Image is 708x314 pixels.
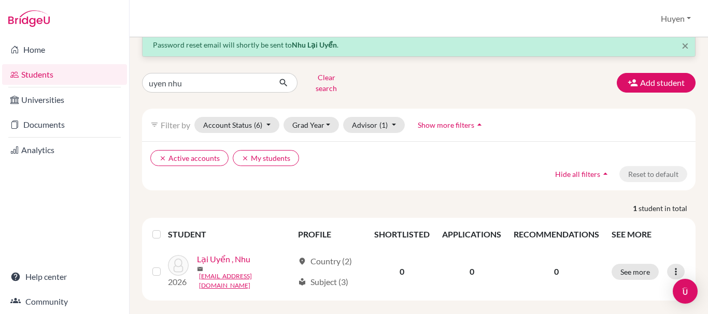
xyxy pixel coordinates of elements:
[2,291,127,312] a: Community
[682,38,689,53] span: ×
[197,266,203,272] span: mail
[2,266,127,287] a: Help center
[409,117,493,133] button: Show more filtersarrow_drop_up
[168,276,189,288] p: 2026
[507,222,605,247] th: RECOMMENDATIONS
[153,39,685,50] p: Password reset email will shortly be sent to .
[379,121,388,129] span: (1)
[298,276,348,288] div: Subject (3)
[2,89,127,110] a: Universities
[284,117,339,133] button: Grad Year
[2,114,127,135] a: Documents
[197,253,250,265] a: Lại Uyển , Nhu
[368,222,436,247] th: SHORTLISTED
[617,73,696,93] button: Add student
[194,117,279,133] button: Account Status(6)
[168,222,292,247] th: STUDENT
[2,39,127,60] a: Home
[242,155,249,162] i: clear
[474,119,485,130] i: arrow_drop_up
[298,257,306,265] span: location_on
[292,222,369,247] th: PROFILE
[546,166,619,182] button: Hide all filtersarrow_drop_up
[418,121,474,129] span: Show more filters
[159,155,166,162] i: clear
[612,264,659,280] button: See more
[656,9,696,28] button: Huyen
[254,121,262,129] span: (6)
[2,140,127,160] a: Analytics
[150,150,229,166] button: clearActive accounts
[436,222,507,247] th: APPLICATIONS
[343,117,405,133] button: Advisor(1)
[298,255,352,267] div: Country (2)
[142,73,271,93] input: Find student by name...
[298,69,355,96] button: Clear search
[233,150,299,166] button: clearMy students
[673,279,698,304] div: Open Intercom Messenger
[150,121,159,129] i: filter_list
[514,265,599,278] p: 0
[555,170,600,178] span: Hide all filters
[605,222,691,247] th: SEE MORE
[8,10,50,27] img: Bridge-U
[199,272,293,290] a: [EMAIL_ADDRESS][DOMAIN_NAME]
[682,39,689,52] button: Close
[298,278,306,286] span: local_library
[2,64,127,85] a: Students
[292,40,337,49] strong: Nhu Lại Uyển
[168,255,189,276] img: Lại Uyển , Nhu
[639,203,696,214] span: student in total
[619,166,687,182] button: Reset to default
[161,120,190,130] span: Filter by
[436,247,507,296] td: 0
[633,203,639,214] strong: 1
[368,247,436,296] td: 0
[600,169,611,179] i: arrow_drop_up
